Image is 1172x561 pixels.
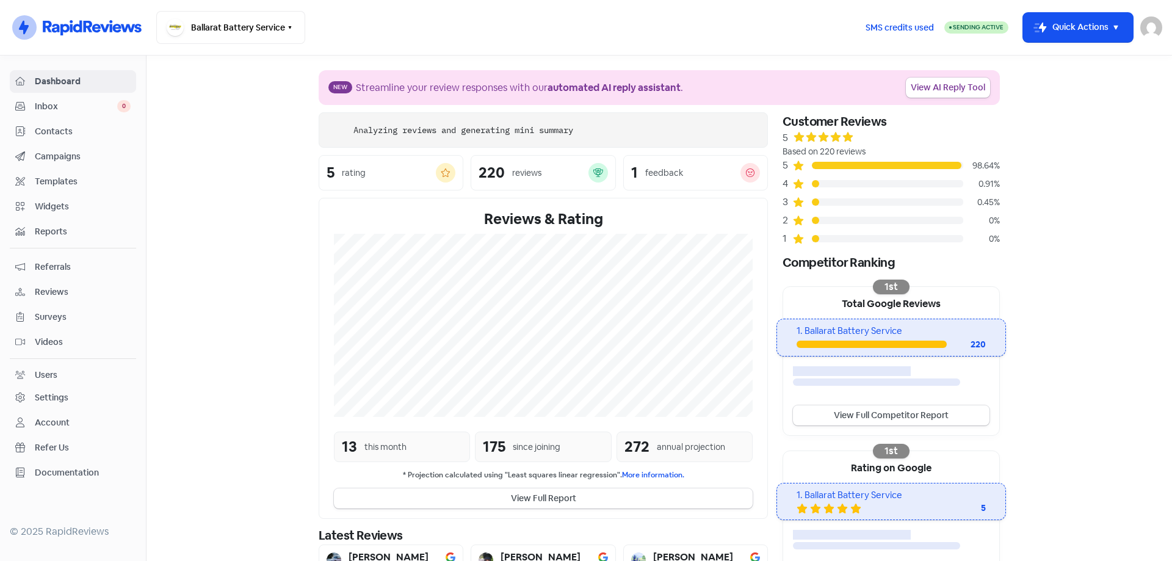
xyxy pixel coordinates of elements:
[783,231,792,246] div: 1
[783,287,999,319] div: Total Google Reviews
[35,125,131,138] span: Contacts
[10,524,136,539] div: © 2025 RapidReviews
[906,78,990,98] a: View AI Reply Tool
[334,469,753,481] small: * Projection calculated using "Least squares linear regression".
[866,21,934,34] span: SMS credits used
[783,195,792,209] div: 3
[783,131,788,145] div: 5
[797,488,985,502] div: 1. Ballarat Battery Service
[873,280,910,294] div: 1st
[783,145,1000,158] div: Based on 220 reviews
[947,338,986,351] div: 220
[1023,13,1133,42] button: Quick Actions
[10,120,136,143] a: Contacts
[783,451,999,483] div: Rating on Google
[10,436,136,459] a: Refer Us
[35,369,57,382] div: Users
[963,196,1000,209] div: 0.45%
[334,208,753,230] div: Reviews & Rating
[10,461,136,484] a: Documentation
[10,70,136,93] a: Dashboard
[10,331,136,353] a: Videos
[10,411,136,434] a: Account
[117,100,131,112] span: 0
[631,165,638,180] div: 1
[963,214,1000,227] div: 0%
[513,441,560,454] div: since joining
[10,220,136,243] a: Reports
[783,176,792,191] div: 4
[10,95,136,118] a: Inbox 0
[963,233,1000,245] div: 0%
[10,364,136,386] a: Users
[645,167,683,179] div: feedback
[35,391,68,404] div: Settings
[953,23,1004,31] span: Sending Active
[35,286,131,299] span: Reviews
[797,324,985,338] div: 1. Ballarat Battery Service
[944,20,1008,35] a: Sending Active
[328,81,352,93] span: New
[35,225,131,238] span: Reports
[783,213,792,228] div: 2
[479,165,505,180] div: 220
[356,81,683,95] div: Streamline your review responses with our .
[873,444,910,458] div: 1st
[10,306,136,328] a: Surveys
[327,165,335,180] div: 5
[622,470,684,480] a: More information.
[624,436,649,458] div: 272
[156,11,305,44] button: Ballarat Battery Service
[35,441,131,454] span: Refer Us
[35,75,131,88] span: Dashboard
[783,112,1000,131] div: Customer Reviews
[623,155,768,190] a: 1feedback
[353,124,573,137] div: Analyzing reviews and generating mini summary
[657,441,725,454] div: annual projection
[10,145,136,168] a: Campaigns
[512,167,541,179] div: reviews
[10,195,136,218] a: Widgets
[548,81,681,94] b: automated AI reply assistant
[334,488,753,509] button: View Full Report
[783,253,1000,272] div: Competitor Ranking
[10,256,136,278] a: Referrals
[35,200,131,213] span: Widgets
[937,502,986,515] div: 5
[471,155,615,190] a: 220reviews
[319,155,463,190] a: 5rating
[10,386,136,409] a: Settings
[855,20,944,33] a: SMS credits used
[35,311,131,324] span: Surveys
[35,261,131,273] span: Referrals
[963,178,1000,190] div: 0.91%
[35,150,131,163] span: Campaigns
[35,416,70,429] div: Account
[342,167,366,179] div: rating
[10,281,136,303] a: Reviews
[35,175,131,188] span: Templates
[35,100,117,113] span: Inbox
[10,170,136,193] a: Templates
[963,159,1000,172] div: 98.64%
[35,336,131,349] span: Videos
[364,441,407,454] div: this month
[35,466,131,479] span: Documentation
[483,436,505,458] div: 175
[319,526,768,545] div: Latest Reviews
[342,436,357,458] div: 13
[1140,16,1162,38] img: User
[793,405,989,425] a: View Full Competitor Report
[783,158,792,173] div: 5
